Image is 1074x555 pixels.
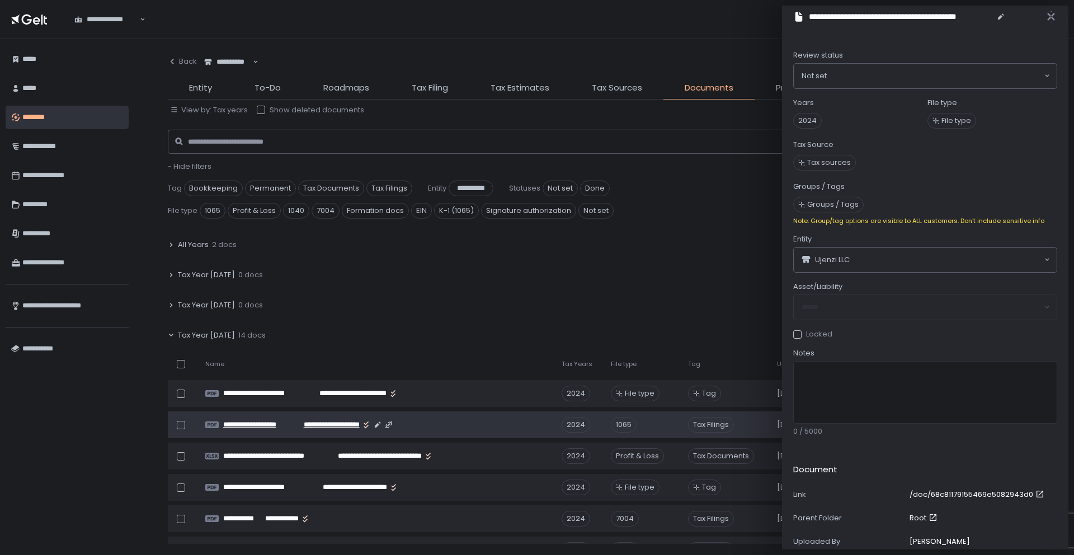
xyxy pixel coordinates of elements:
div: 7004 [611,511,639,526]
span: Profit & Loss [228,203,281,219]
span: 2 docs [212,240,237,250]
span: Tax Filings [688,511,734,526]
span: Tax sources [807,158,851,168]
span: 0 docs [238,270,263,280]
label: Groups / Tags [793,182,845,192]
span: Tag [702,482,716,492]
span: File type [941,116,971,126]
span: Done [580,181,610,196]
div: 2024 [562,417,590,433]
div: Back [168,56,197,67]
span: 1040 [283,203,309,219]
span: Tax Year [DATE] [178,270,235,280]
span: Tax Filings [688,417,734,433]
span: File type [168,206,197,216]
input: Search for option [138,14,139,25]
span: EIN [411,203,432,219]
div: 2024 [562,511,590,526]
div: 0 / 5000 [793,426,1057,437]
span: Ujenzi LLC [815,255,850,265]
div: 2024 [562,480,590,495]
span: 1065 [200,203,225,219]
div: 2024 [562,448,590,464]
span: Review status [793,50,843,60]
span: Uploaded [777,360,808,368]
input: Search for option [850,254,1043,265]
span: 0 docs [238,300,263,310]
a: /doc/68c81179155469e5082943d0 [910,490,1047,500]
span: 2024 [793,113,822,129]
span: Tax Year [DATE] [178,330,235,340]
span: Name [205,360,224,368]
span: Tax Estimates [491,82,549,94]
div: Note: Group/tag options are visible to ALL customers. Don't include sensitive info [793,217,1057,225]
span: Tax Years [562,360,592,368]
span: Asset/Liability [793,282,842,292]
button: View by: Tax years [170,105,248,115]
label: Tax Source [793,140,833,150]
input: Search for option [827,70,1043,82]
span: Projections [776,82,822,94]
span: Entity [428,183,446,193]
div: Parent Folder [793,513,905,523]
input: Search for option [251,56,252,68]
span: File type [625,482,654,492]
span: Not set [802,70,827,82]
span: Tax Documents [298,181,364,196]
button: Back [168,50,197,73]
span: Not set [578,203,614,219]
span: Tax Filings [366,181,412,196]
span: Groups / Tags [807,200,859,210]
span: [DATE] [777,451,802,461]
div: 2024 [562,386,590,401]
span: Tax Documents [688,448,754,464]
span: [DATE] [777,388,802,399]
span: File type [611,360,637,368]
h2: Document [793,463,837,476]
div: 1065 [611,417,637,433]
span: Documents [685,82,733,94]
span: - Hide filters [168,161,211,172]
div: Search for option [197,50,258,74]
span: Tax Sources [592,82,642,94]
span: Signature authorization [481,203,576,219]
span: [DATE] [777,420,802,430]
span: Tax Year [DATE] [178,300,235,310]
span: Tax Filing [412,82,448,94]
span: K-1 (1065) [434,203,479,219]
span: To-Do [255,82,281,94]
span: Statuses [509,183,540,193]
span: [DATE] [777,514,802,524]
label: Years [793,98,814,108]
span: 7004 [312,203,340,219]
span: Entity [189,82,212,94]
button: - Hide filters [168,162,211,172]
div: Search for option [794,64,1057,88]
span: Tag [688,360,700,368]
span: Tag [168,183,182,193]
div: Uploaded By [793,537,905,547]
span: Tag [702,388,716,399]
div: Search for option [794,248,1057,272]
span: Not set [543,181,578,196]
span: Formation docs [342,203,409,219]
a: Root [910,513,940,523]
div: Search for option [67,8,145,31]
span: All Years [178,240,209,250]
span: Permanent [245,181,296,196]
span: Roadmaps [323,82,369,94]
span: Notes [793,348,814,358]
div: Profit & Loss [611,448,664,464]
div: [PERSON_NAME] [910,537,970,547]
span: File type [625,388,654,399]
span: Bookkeeping [184,181,243,196]
span: Entity [793,234,812,244]
span: 14 docs [238,330,266,340]
div: Link [793,490,905,500]
label: File type [927,98,957,108]
span: [DATE] [777,482,802,492]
